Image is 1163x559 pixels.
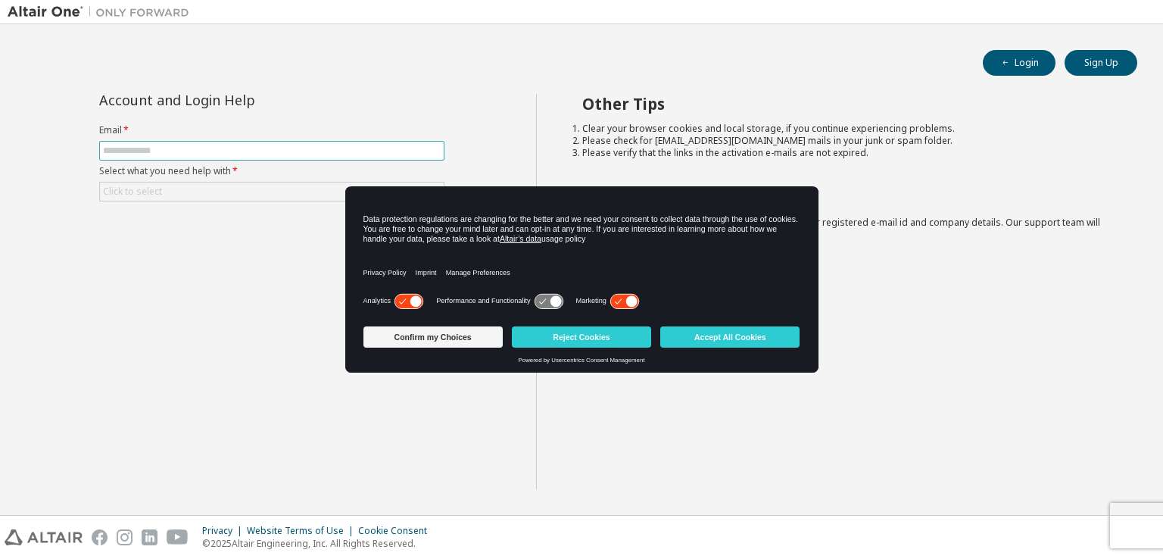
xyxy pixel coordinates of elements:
img: linkedin.svg [142,529,157,545]
div: Account and Login Help [99,94,376,106]
img: Altair One [8,5,197,20]
p: © 2025 Altair Engineering, Inc. All Rights Reserved. [202,537,436,550]
button: Sign Up [1065,50,1137,76]
img: youtube.svg [167,529,189,545]
li: Please verify that the links in the activation e-mails are not expired. [582,147,1111,159]
label: Select what you need help with [99,165,444,177]
img: facebook.svg [92,529,108,545]
li: Please check for [EMAIL_ADDRESS][DOMAIN_NAME] mails in your junk or spam folder. [582,135,1111,147]
span: with a brief description of the problem, your registered e-mail id and company details. Our suppo... [582,216,1100,241]
label: Email [99,124,444,136]
div: Cookie Consent [358,525,436,537]
h2: Not sure how to login? [582,188,1111,208]
img: instagram.svg [117,529,133,545]
div: Privacy [202,525,247,537]
img: altair_logo.svg [5,529,83,545]
li: Clear your browser cookies and local storage, if you continue experiencing problems. [582,123,1111,135]
div: Click to select [103,186,162,198]
div: Website Terms of Use [247,525,358,537]
button: Login [983,50,1055,76]
div: Click to select [100,183,444,201]
h2: Other Tips [582,94,1111,114]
